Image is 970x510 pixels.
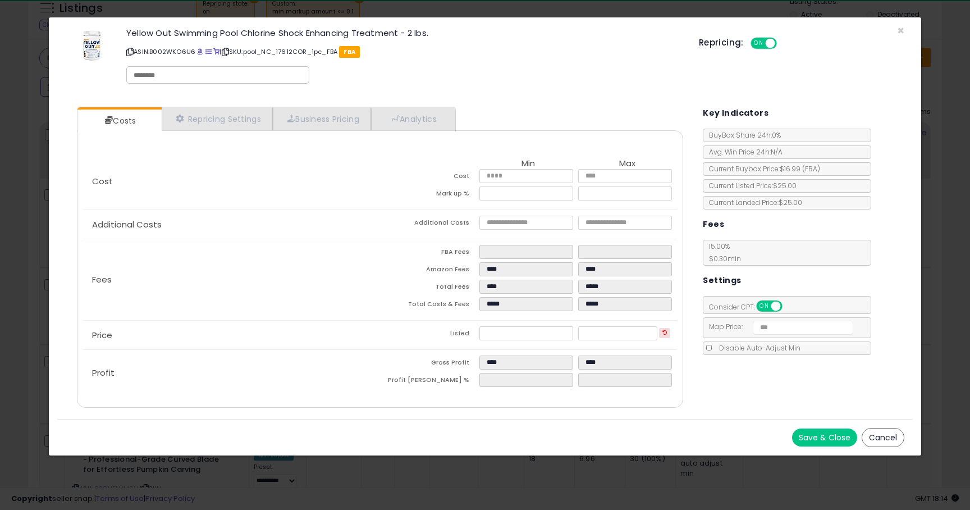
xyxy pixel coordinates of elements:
[897,22,904,39] span: ×
[775,39,793,48] span: OFF
[83,331,380,340] p: Price
[703,106,768,120] h5: Key Indicators
[703,254,741,263] span: $0.30 min
[713,343,800,353] span: Disable Auto-Adjust Min
[703,242,741,263] span: 15.00 %
[699,38,744,47] h5: Repricing:
[380,245,479,262] td: FBA Fees
[77,110,161,132] a: Costs
[83,220,380,229] p: Additional Costs
[213,47,219,56] a: Your listing only
[371,107,454,130] a: Analytics
[479,159,578,169] th: Min
[703,322,853,331] span: Map Price:
[380,356,479,373] td: Gross Profit
[273,107,371,130] a: Business Pricing
[703,274,741,288] h5: Settings
[339,46,360,58] span: FBA
[126,43,682,61] p: ASIN: B002WKO6U6 | SKU: pool_NC_17612COR_1pc_FBA
[703,130,781,140] span: BuyBox Share 24h: 0%
[862,428,904,447] button: Cancel
[780,164,820,174] span: $16.99
[703,164,820,174] span: Current Buybox Price:
[703,217,724,231] h5: Fees
[703,302,797,312] span: Consider CPT:
[83,177,380,186] p: Cost
[752,39,766,48] span: ON
[781,302,799,311] span: OFF
[162,107,273,130] a: Repricing Settings
[380,280,479,297] td: Total Fees
[126,29,682,37] h3: Yellow Out Swimming Pool Chlorine Shock Enhancing Treatment - 2 lbs.
[83,368,380,377] p: Profit
[83,275,380,284] p: Fees
[380,186,479,204] td: Mark up %
[380,169,479,186] td: Cost
[802,164,820,174] span: ( FBA )
[75,29,109,62] img: 41Y7p6DikGL._SL60_.jpg
[197,47,203,56] a: BuyBox page
[380,262,479,280] td: Amazon Fees
[703,181,797,190] span: Current Listed Price: $25.00
[792,429,857,447] button: Save & Close
[380,297,479,315] td: Total Costs & Fees
[380,216,479,233] td: Additional Costs
[380,326,479,344] td: Listed
[757,302,771,311] span: ON
[205,47,212,56] a: All offer listings
[703,147,783,157] span: Avg. Win Price 24h: N/A
[703,198,802,207] span: Current Landed Price: $25.00
[380,373,479,390] td: Profit [PERSON_NAME] %
[578,159,677,169] th: Max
